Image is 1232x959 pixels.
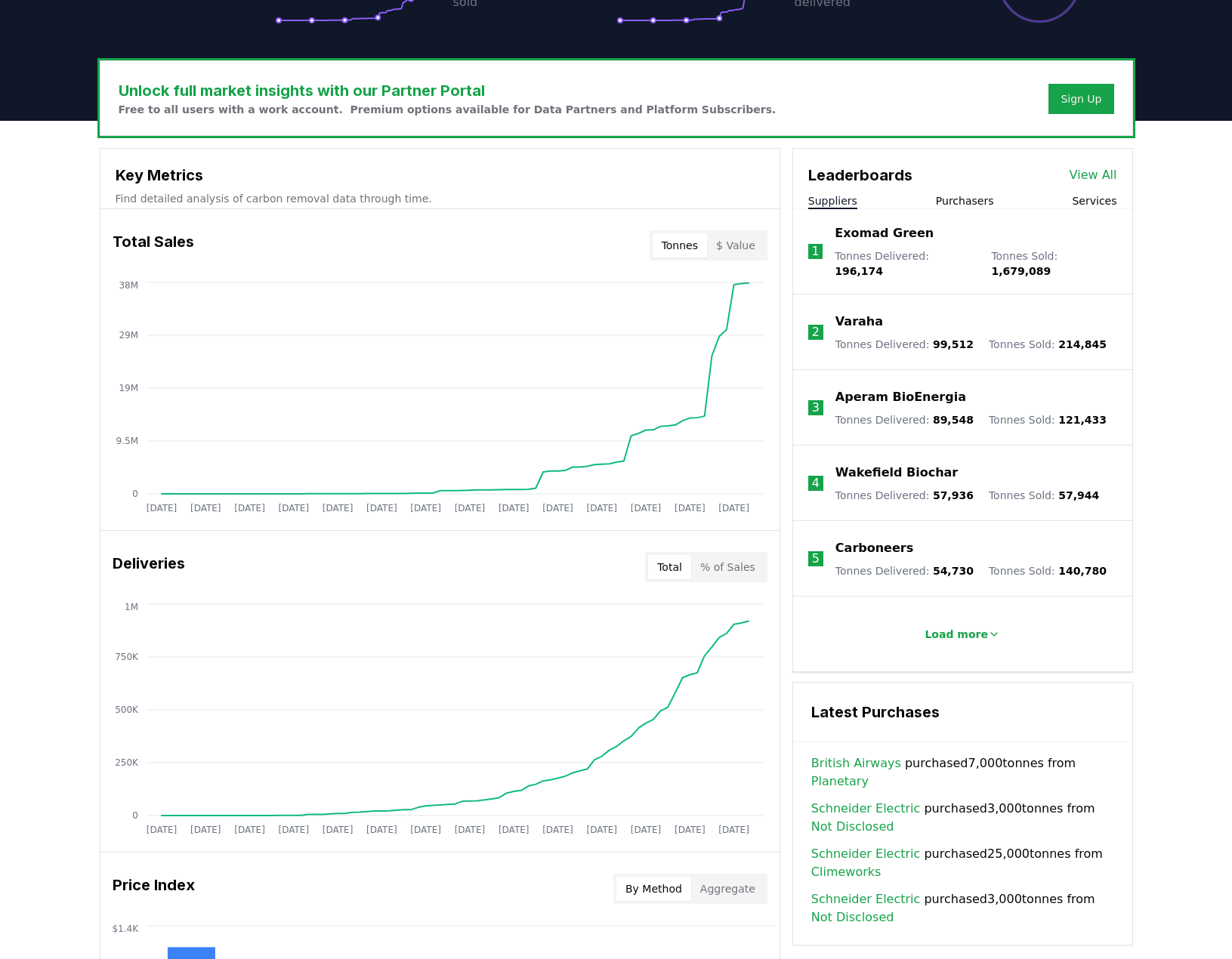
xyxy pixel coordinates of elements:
a: Planetary [811,772,869,791]
a: Not Disclosed [811,818,894,836]
button: Load more [912,619,1012,649]
button: Suppliers [808,193,857,208]
tspan: 750K [115,652,139,662]
tspan: 38M [119,280,138,291]
tspan: [DATE] [146,503,177,513]
p: Tonnes Delivered : [835,248,976,279]
button: Services [1072,193,1116,208]
tspan: [DATE] [234,825,265,835]
tspan: [DATE] [542,825,573,835]
button: % of Sales [691,555,764,579]
span: 57,936 [933,489,974,501]
p: 3 [812,399,820,417]
h3: Total Sales [113,230,194,261]
p: Free to all users with a work account. Premium options available for Data Partners and Platform S... [119,102,777,117]
tspan: [DATE] [410,503,441,513]
span: 57,944 [1058,489,1099,501]
a: Wakefield Biochar [835,464,958,482]
p: 2 [812,323,820,341]
tspan: 19M [119,383,138,393]
a: Sign Up [1061,91,1101,106]
tspan: [DATE] [498,825,529,835]
p: Load more [925,627,988,642]
tspan: 29M [119,330,138,341]
tspan: 500K [115,705,139,715]
h3: Deliveries [113,552,185,582]
button: Purchasers [936,193,994,208]
tspan: 0 [132,489,138,499]
span: purchased 3,000 tonnes from [811,800,1114,836]
button: Tonnes [653,233,707,257]
a: Climeworks [811,863,882,881]
tspan: [DATE] [366,825,397,835]
h3: Key Metrics [116,164,764,187]
tspan: [DATE] [454,825,485,835]
span: 214,845 [1058,338,1107,350]
p: Tonnes Sold : [989,488,1099,503]
a: View All [1070,166,1117,184]
h3: Latest Purchases [811,701,1114,723]
span: 121,433 [1058,414,1107,426]
a: Carboneers [835,539,913,557]
tspan: [DATE] [234,503,265,513]
a: Schneider Electric [811,845,920,863]
tspan: [DATE] [718,825,749,835]
p: Tonnes Delivered : [835,412,974,427]
p: 1 [811,242,819,261]
tspan: 250K [115,757,139,768]
span: 140,780 [1058,565,1107,577]
p: Tonnes Sold : [989,412,1107,427]
tspan: [DATE] [278,825,309,835]
span: purchased 25,000 tonnes from [811,845,1114,881]
tspan: [DATE] [366,503,397,513]
a: Schneider Electric [811,800,920,818]
a: Exomad Green [835,224,934,242]
p: Find detailed analysis of carbon removal data through time. [116,191,764,206]
p: Tonnes Sold : [989,563,1107,578]
h3: Price Index [113,874,195,904]
button: Sign Up [1048,84,1113,114]
p: Tonnes Delivered : [835,488,974,503]
tspan: [DATE] [675,825,706,835]
tspan: [DATE] [586,825,617,835]
p: Tonnes Sold : [991,248,1116,279]
h3: Unlock full market insights with our Partner Portal [119,79,777,102]
tspan: [DATE] [675,503,706,513]
p: 5 [812,550,820,568]
tspan: [DATE] [630,825,661,835]
span: 1,679,089 [991,265,1051,277]
tspan: [DATE] [498,503,529,513]
span: 99,512 [933,338,974,350]
tspan: [DATE] [718,503,749,513]
tspan: 9.5M [116,436,137,446]
tspan: [DATE] [410,825,441,835]
span: 54,730 [933,565,974,577]
button: Aggregate [691,877,764,901]
tspan: [DATE] [630,503,661,513]
tspan: [DATE] [454,503,485,513]
span: 89,548 [933,414,974,426]
button: Total [648,555,691,579]
tspan: [DATE] [322,825,353,835]
button: $ Value [707,233,764,257]
tspan: [DATE] [586,503,617,513]
tspan: [DATE] [146,825,177,835]
p: Tonnes Sold : [989,337,1107,352]
tspan: [DATE] [190,503,221,513]
tspan: [DATE] [322,503,353,513]
a: Aperam BioEnergia [835,388,966,406]
tspan: 0 [132,810,138,821]
p: Tonnes Delivered : [835,337,974,352]
span: purchased 7,000 tonnes from [811,754,1114,791]
span: purchased 3,000 tonnes from [811,890,1114,927]
a: British Airways [811,754,901,772]
a: Varaha [835,313,883,331]
tspan: [DATE] [190,825,221,835]
button: By Method [616,877,691,901]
